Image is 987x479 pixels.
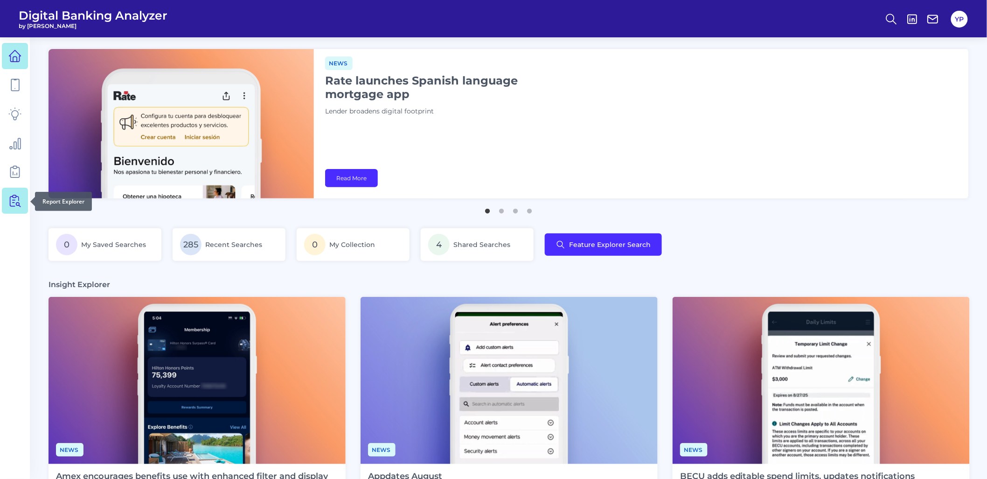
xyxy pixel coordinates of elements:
span: News [368,443,396,457]
button: YP [951,11,968,28]
a: 0My Saved Searches [49,228,161,261]
span: 4 [428,234,450,255]
span: by [PERSON_NAME] [19,22,167,29]
span: News [325,56,353,70]
span: Recent Searches [205,240,262,249]
img: bannerImg [49,49,314,198]
a: News [680,445,708,454]
span: 0 [304,234,326,255]
h1: Rate launches Spanish language mortgage app [325,74,558,101]
span: Digital Banking Analyzer [19,8,167,22]
button: 1 [483,204,492,213]
a: 4Shared Searches [421,228,534,261]
a: Read More [325,169,378,187]
img: News - Phone (4).png [49,297,346,464]
button: 3 [511,204,520,213]
div: Report Explorer [35,192,92,211]
a: 0My Collection [297,228,410,261]
span: Feature Explorer Search [569,241,651,248]
button: 4 [525,204,534,213]
a: News [56,445,83,454]
a: News [368,445,396,454]
span: 0 [56,234,77,255]
a: News [325,58,353,67]
span: 285 [180,234,202,255]
span: My Saved Searches [81,240,146,249]
img: News - Phone (2).png [673,297,970,464]
img: Appdates - Phone.png [361,297,658,464]
h3: Insight Explorer [49,280,110,289]
p: Lender broadens digital footprint [325,106,558,117]
span: My Collection [329,240,375,249]
a: 285Recent Searches [173,228,285,261]
button: 2 [497,204,506,213]
button: Feature Explorer Search [545,233,662,256]
span: News [680,443,708,457]
span: Shared Searches [453,240,510,249]
span: News [56,443,83,457]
